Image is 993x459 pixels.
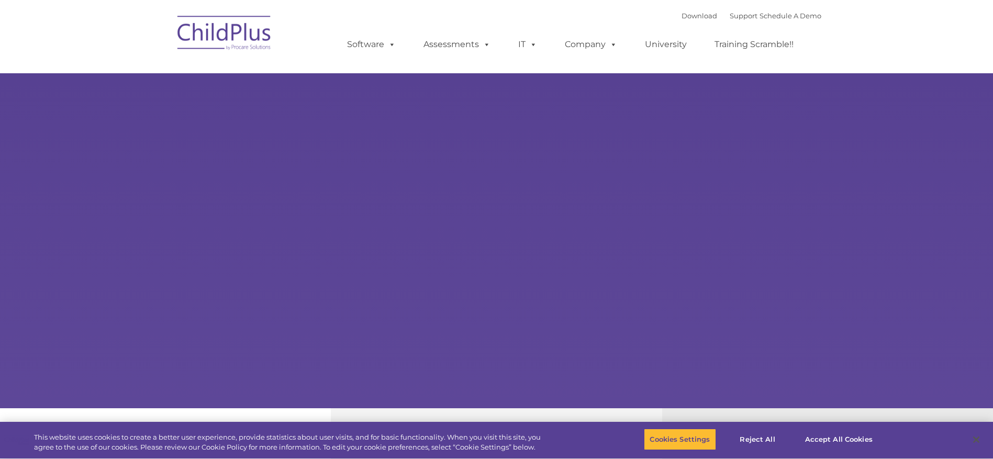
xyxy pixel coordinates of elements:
[760,12,821,20] a: Schedule A Demo
[965,428,988,451] button: Close
[799,429,878,451] button: Accept All Cookies
[34,432,546,453] div: This website uses cookies to create a better user experience, provide statistics about user visit...
[337,34,406,55] a: Software
[634,34,697,55] a: University
[704,34,804,55] a: Training Scramble!!
[730,12,757,20] a: Support
[682,12,821,20] font: |
[172,8,277,61] img: ChildPlus by Procare Solutions
[644,429,716,451] button: Cookies Settings
[725,429,790,451] button: Reject All
[682,12,717,20] a: Download
[413,34,501,55] a: Assessments
[554,34,628,55] a: Company
[508,34,548,55] a: IT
